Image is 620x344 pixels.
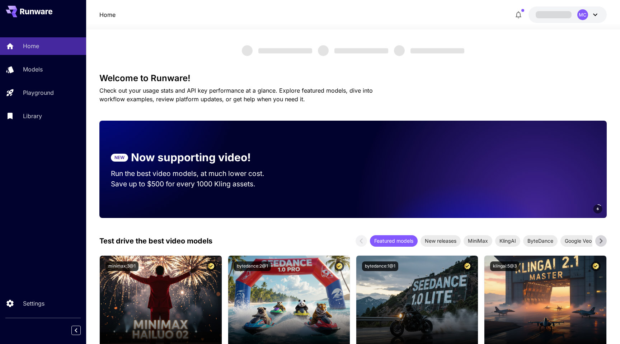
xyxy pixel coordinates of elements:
[71,326,81,335] button: Collapse sidebar
[523,237,558,245] span: ByteDance
[560,235,596,247] div: Google Veo
[99,87,373,103] span: Check out your usage stats and API key performance at a glance. Explore featured models, dive int...
[529,6,607,23] button: MC
[464,237,492,245] span: MiniMax
[577,9,588,20] div: MC
[99,10,116,19] a: Home
[462,261,472,271] button: Certified Model – Vetted for best performance and includes a commercial license.
[362,261,398,271] button: bytedance:1@1
[370,235,418,247] div: Featured models
[560,237,596,245] span: Google Veo
[591,261,601,271] button: Certified Model – Vetted for best performance and includes a commercial license.
[495,237,520,245] span: KlingAI
[464,235,492,247] div: MiniMax
[495,235,520,247] div: KlingAI
[421,235,461,247] div: New releases
[334,261,344,271] button: Certified Model – Vetted for best performance and includes a commercial license.
[105,261,138,271] button: minimax:3@1
[206,261,216,271] button: Certified Model – Vetted for best performance and includes a commercial license.
[23,88,54,97] p: Playground
[131,149,251,166] p: Now supporting video!
[77,324,86,337] div: Collapse sidebar
[23,42,39,50] p: Home
[523,235,558,247] div: ByteDance
[370,237,418,245] span: Featured models
[99,10,116,19] nav: breadcrumb
[111,168,278,179] p: Run the best video models, at much lower cost.
[114,154,125,161] p: NEW
[234,261,271,271] button: bytedance:2@1
[99,73,607,83] h3: Welcome to Runware!
[99,236,212,246] p: Test drive the best video models
[23,112,42,120] p: Library
[111,179,278,189] p: Save up to $500 for every 1000 Kling assets.
[23,299,44,308] p: Settings
[23,65,43,74] p: Models
[490,261,520,271] button: klingai:5@3
[421,237,461,245] span: New releases
[597,206,599,211] span: 6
